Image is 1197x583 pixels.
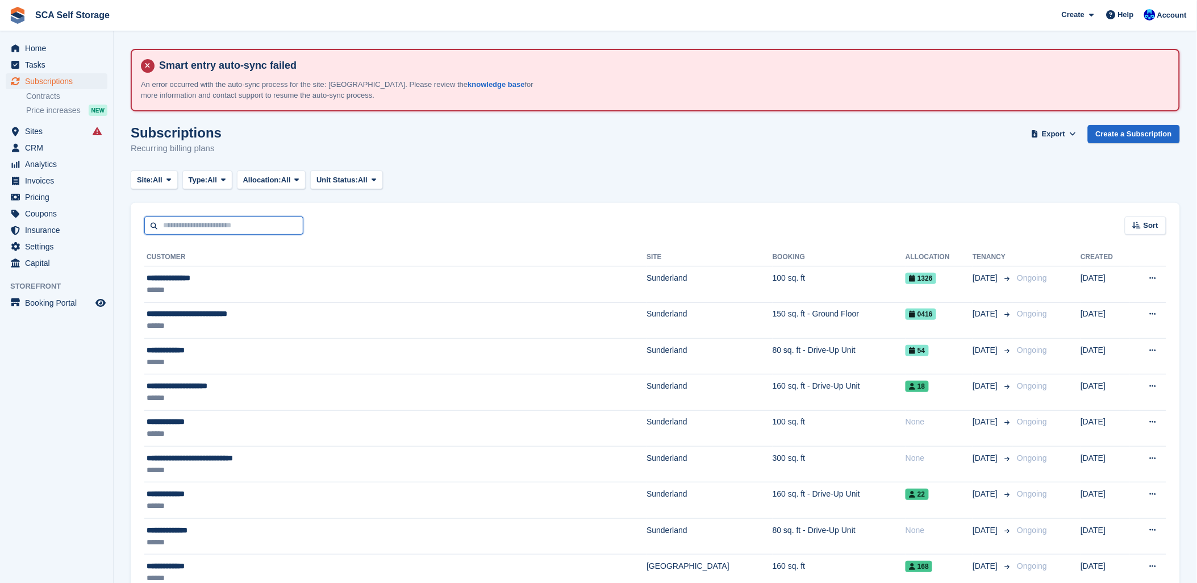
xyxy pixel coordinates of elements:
p: An error occurred with the auto-sync process for the site: [GEOGRAPHIC_DATA]. Please review the f... [141,79,539,101]
a: menu [6,156,107,172]
th: Tenancy [973,248,1012,266]
span: Price increases [26,105,81,116]
span: Ongoing [1017,526,1047,535]
td: [DATE] [1081,482,1130,518]
span: [DATE] [973,308,1000,320]
span: [DATE] [973,524,1000,536]
span: 168 [906,561,932,572]
a: menu [6,239,107,255]
span: [DATE] [973,272,1000,284]
span: Account [1157,10,1187,21]
button: Site: All [131,170,178,189]
button: Type: All [182,170,232,189]
td: Sunderland [647,518,773,554]
a: menu [6,40,107,56]
button: Unit Status: All [310,170,382,189]
span: CRM [25,140,93,156]
a: menu [6,222,107,238]
span: Type: [189,174,208,186]
td: 300 sq. ft [773,447,906,482]
img: Kelly Neesham [1144,9,1156,20]
span: Insurance [25,222,93,238]
button: Export [1029,125,1079,144]
span: Sort [1144,220,1158,231]
h4: Smart entry auto-sync failed [155,59,1170,72]
div: NEW [89,105,107,116]
span: Tasks [25,57,93,73]
span: [DATE] [973,560,1000,572]
span: Analytics [25,156,93,172]
a: SCA Self Storage [31,6,114,24]
a: menu [6,295,107,311]
span: Ongoing [1017,381,1047,390]
span: Capital [25,255,93,271]
td: [DATE] [1081,266,1130,302]
td: 150 sq. ft - Ground Floor [773,302,906,338]
a: Preview store [94,296,107,310]
span: Ongoing [1017,309,1047,318]
a: menu [6,189,107,205]
a: Price increases NEW [26,104,107,116]
td: Sunderland [647,447,773,482]
td: Sunderland [647,302,773,338]
span: Ongoing [1017,345,1047,355]
a: menu [6,57,107,73]
a: menu [6,73,107,89]
span: Coupons [25,206,93,222]
span: Booking Portal [25,295,93,311]
span: Sites [25,123,93,139]
h1: Subscriptions [131,125,222,140]
td: [DATE] [1081,374,1130,410]
span: Site: [137,174,153,186]
td: [DATE] [1081,410,1130,446]
span: All [153,174,162,186]
span: [DATE] [973,416,1000,428]
td: [DATE] [1081,302,1130,338]
td: 80 sq. ft - Drive-Up Unit [773,338,906,374]
span: [DATE] [973,488,1000,500]
td: Sunderland [647,266,773,302]
i: Smart entry sync failures have occurred [93,127,102,136]
th: Customer [144,248,647,266]
td: 100 sq. ft [773,410,906,446]
span: Storefront [10,281,113,292]
p: Recurring billing plans [131,142,222,155]
span: All [207,174,217,186]
span: Invoices [25,173,93,189]
span: Home [25,40,93,56]
div: None [906,452,973,464]
span: Ongoing [1017,273,1047,282]
span: Create [1062,9,1085,20]
td: [DATE] [1081,447,1130,482]
span: Subscriptions [25,73,93,89]
div: None [906,524,973,536]
th: Allocation [906,248,973,266]
td: [DATE] [1081,518,1130,554]
a: menu [6,140,107,156]
span: Export [1042,128,1065,140]
a: Contracts [26,91,107,102]
a: Create a Subscription [1088,125,1180,144]
td: 160 sq. ft - Drive-Up Unit [773,374,906,410]
a: menu [6,206,107,222]
th: Site [647,248,773,266]
span: 22 [906,489,928,500]
span: Help [1118,9,1134,20]
div: None [906,416,973,428]
span: Ongoing [1017,489,1047,498]
th: Created [1081,248,1130,266]
td: 80 sq. ft - Drive-Up Unit [773,518,906,554]
span: Ongoing [1017,417,1047,426]
span: Ongoing [1017,561,1047,570]
th: Booking [773,248,906,266]
a: menu [6,255,107,271]
td: 100 sq. ft [773,266,906,302]
td: Sunderland [647,374,773,410]
a: knowledge base [468,80,524,89]
span: 1326 [906,273,936,284]
td: [DATE] [1081,338,1130,374]
span: 54 [906,345,928,356]
button: Allocation: All [237,170,306,189]
span: [DATE] [973,344,1000,356]
span: All [358,174,368,186]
